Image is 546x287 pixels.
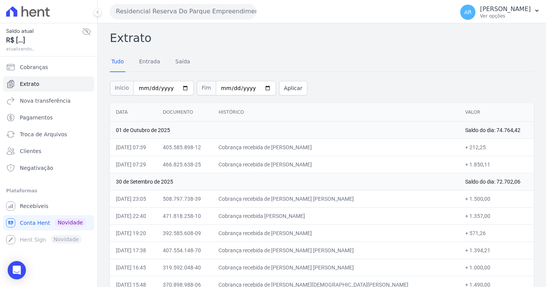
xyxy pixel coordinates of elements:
td: + 1.500,00 [459,190,534,207]
div: Plataformas [6,186,91,195]
a: Clientes [3,143,94,159]
td: 319.592.048-40 [157,259,212,276]
span: Cobranças [20,63,48,71]
a: Nova transferência [3,93,94,108]
button: Aplicar [279,81,307,95]
span: Saldo atual [6,27,82,35]
p: [PERSON_NAME] [480,5,531,13]
span: Troca de Arquivos [20,131,67,138]
td: 508.797.738-39 [157,190,212,207]
span: Pagamentos [20,114,53,121]
h2: Extrato [110,29,534,47]
td: [DATE] 16:45 [110,259,157,276]
td: Cobrança recebida [PERSON_NAME] [212,207,459,224]
span: Fim [197,81,216,95]
th: Valor [459,103,534,122]
td: 30 de Setembro de 2025 [110,173,459,190]
a: Extrato [3,76,94,92]
span: R$ [...] [6,35,82,45]
td: Cobrança recebida de [PERSON_NAME] [PERSON_NAME] [212,190,459,207]
span: atualizando... [6,45,82,52]
td: 405.585.898-12 [157,139,212,156]
span: Extrato [20,80,39,88]
td: [DATE] 22:40 [110,207,157,224]
td: Saldo do dia: 74.764,42 [459,121,534,139]
span: Recebíveis [20,202,48,210]
td: [DATE] 07:29 [110,156,157,173]
a: Negativação [3,160,94,176]
th: Histórico [212,103,459,122]
a: Cobranças [3,60,94,75]
td: Cobrança recebida de [PERSON_NAME] [212,156,459,173]
td: Cobrança recebida de [PERSON_NAME] [212,139,459,156]
td: [DATE] 17:38 [110,242,157,259]
button: Residencial Reserva Do Parque Empreendimento Imobiliario LTDA [110,4,256,19]
nav: Sidebar [6,60,91,247]
td: Saldo do dia: 72.702,06 [459,173,534,190]
a: Pagamentos [3,110,94,125]
td: + 571,26 [459,224,534,242]
a: Conta Hent Novidade [3,215,94,231]
td: 407.554.148-70 [157,242,212,259]
span: Conta Hent [20,219,50,227]
td: + 1.394,21 [459,242,534,259]
p: Ver opções [480,13,531,19]
td: + 1.357,00 [459,207,534,224]
span: Negativação [20,164,53,172]
td: + 1.000,00 [459,259,534,276]
th: Data [110,103,157,122]
span: Início [110,81,133,95]
a: Saída [174,52,192,72]
td: + 212,25 [459,139,534,156]
a: Troca de Arquivos [3,127,94,142]
th: Documento [157,103,212,122]
td: 471.818.258-10 [157,207,212,224]
td: [DATE] 23:05 [110,190,157,207]
span: Novidade [55,218,86,227]
td: [DATE] 07:39 [110,139,157,156]
button: AR [PERSON_NAME] Ver opções [454,2,546,23]
td: 392.585.608-09 [157,224,212,242]
td: Cobrança recebida de [PERSON_NAME] [212,224,459,242]
span: Nova transferência [20,97,71,105]
div: Open Intercom Messenger [8,261,26,279]
td: 01 de Outubro de 2025 [110,121,459,139]
td: [DATE] 19:20 [110,224,157,242]
span: AR [464,10,471,15]
td: + 1.850,11 [459,156,534,173]
td: Cobrança recebida de [PERSON_NAME] [PERSON_NAME] [212,259,459,276]
a: Tudo [110,52,125,72]
td: Cobrança recebida de [PERSON_NAME] [PERSON_NAME] [212,242,459,259]
a: Entrada [138,52,162,72]
a: Recebíveis [3,198,94,214]
td: 466.825.638-25 [157,156,212,173]
span: Clientes [20,147,41,155]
